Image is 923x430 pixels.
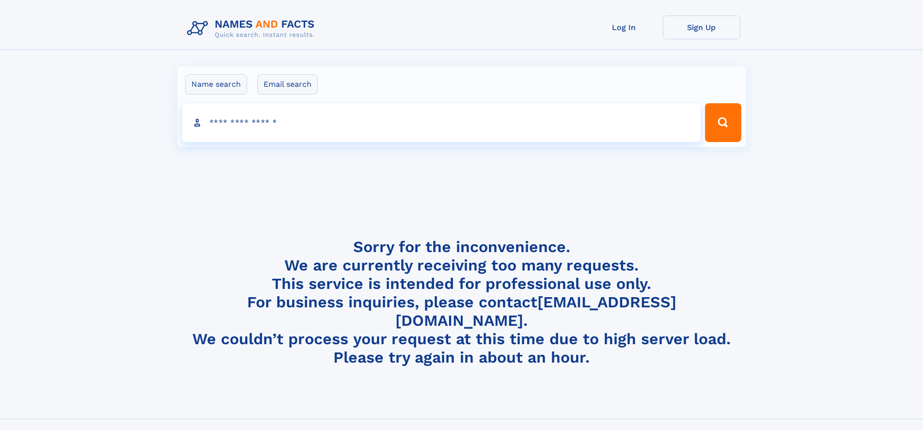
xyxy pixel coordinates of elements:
[182,103,701,142] input: search input
[185,74,247,95] label: Name search
[183,16,323,42] img: Logo Names and Facts
[183,238,740,367] h4: Sorry for the inconvenience. We are currently receiving too many requests. This service is intend...
[257,74,318,95] label: Email search
[395,293,676,330] a: [EMAIL_ADDRESS][DOMAIN_NAME]
[705,103,741,142] button: Search Button
[663,16,740,39] a: Sign Up
[585,16,663,39] a: Log In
